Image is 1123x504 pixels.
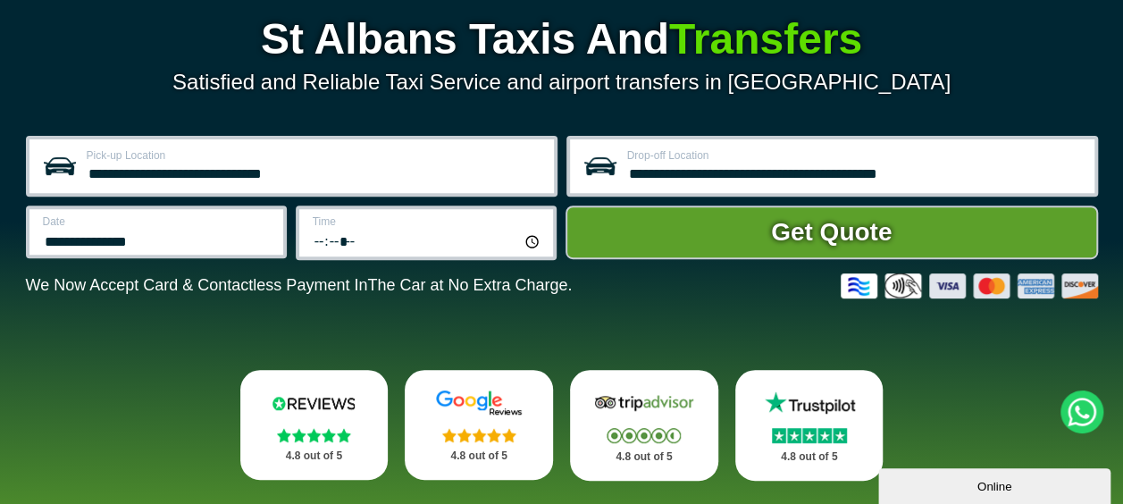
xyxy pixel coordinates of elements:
[735,370,884,481] a: Trustpilot Stars 4.8 out of 5
[26,18,1098,61] h1: St Albans Taxis And
[87,150,543,161] label: Pick-up Location
[756,390,863,416] img: Trustpilot
[669,15,862,63] span: Transfers
[841,273,1098,298] img: Credit And Debit Cards
[424,445,533,467] p: 4.8 out of 5
[260,390,367,416] img: Reviews.io
[627,150,1084,161] label: Drop-off Location
[240,370,389,480] a: Reviews.io Stars 4.8 out of 5
[260,445,369,467] p: 4.8 out of 5
[26,276,573,295] p: We Now Accept Card & Contactless Payment In
[570,370,718,481] a: Tripadvisor Stars 4.8 out of 5
[43,216,272,227] label: Date
[772,428,847,443] img: Stars
[405,370,553,480] a: Google Stars 4.8 out of 5
[591,390,698,416] img: Tripadvisor
[878,465,1114,504] iframe: chat widget
[26,70,1098,95] p: Satisfied and Reliable Taxi Service and airport transfers in [GEOGRAPHIC_DATA]
[607,428,681,443] img: Stars
[442,428,516,442] img: Stars
[755,446,864,468] p: 4.8 out of 5
[590,446,699,468] p: 4.8 out of 5
[367,276,572,294] span: The Car at No Extra Charge.
[277,428,351,442] img: Stars
[313,216,542,227] label: Time
[425,390,532,416] img: Google
[566,206,1098,259] button: Get Quote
